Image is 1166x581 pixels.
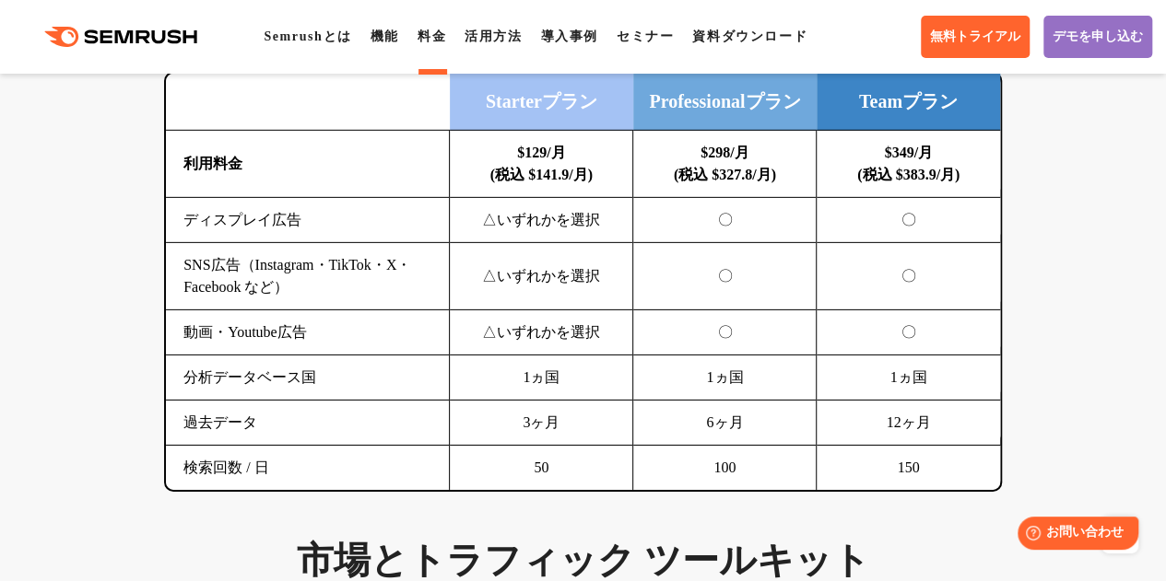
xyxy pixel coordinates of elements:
[674,145,776,182] b: $298/月 (税込 $327.8/月)
[692,29,807,43] a: 資料ダウンロード
[450,446,633,491] td: 50
[264,29,351,43] a: Semrushとは
[166,198,450,243] td: ディスプレイ広告
[450,198,633,243] td: △いずれかを選択
[817,74,1000,131] td: Teamプラン
[1002,509,1146,561] iframe: Help widget launcher
[166,243,450,310] td: SNS広告（Instagram・TikTok・X・Facebook など）
[371,29,399,43] a: 機能
[817,198,1000,243] td: 〇
[633,74,817,131] td: Professionalプラン
[633,401,817,446] td: 6ヶ月
[633,310,817,355] td: 〇
[418,29,446,43] a: 料金
[633,243,817,310] td: 〇
[857,145,960,182] b: $349/月 (税込 $383.9/月)
[633,198,817,243] td: 〇
[617,29,674,43] a: セミナー
[1053,29,1143,45] span: デモを申し込む
[817,401,1000,446] td: 12ヶ月
[450,74,633,131] td: Starterプラン
[450,243,633,310] td: △いずれかを選択
[817,355,1000,401] td: 1ヵ国
[465,29,522,43] a: 活用方法
[166,355,450,401] td: 分析データベース国
[817,243,1000,310] td: 〇
[166,310,450,355] td: 動画・Youtube広告
[450,310,633,355] td: △いずれかを選択
[930,29,1020,45] span: 無料トライアル
[817,310,1000,355] td: 〇
[490,145,593,182] b: $129/月 (税込 $141.9/月)
[450,401,633,446] td: 3ヶ月
[166,401,450,446] td: 過去データ
[166,446,450,491] td: 検索回数 / 日
[633,355,817,401] td: 1ヵ国
[817,446,1000,491] td: 150
[633,446,817,491] td: 100
[540,29,597,43] a: 導入事例
[183,156,242,171] b: 利用料金
[450,355,633,401] td: 1ヵ国
[921,16,1030,58] a: 無料トライアル
[1043,16,1152,58] a: デモを申し込む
